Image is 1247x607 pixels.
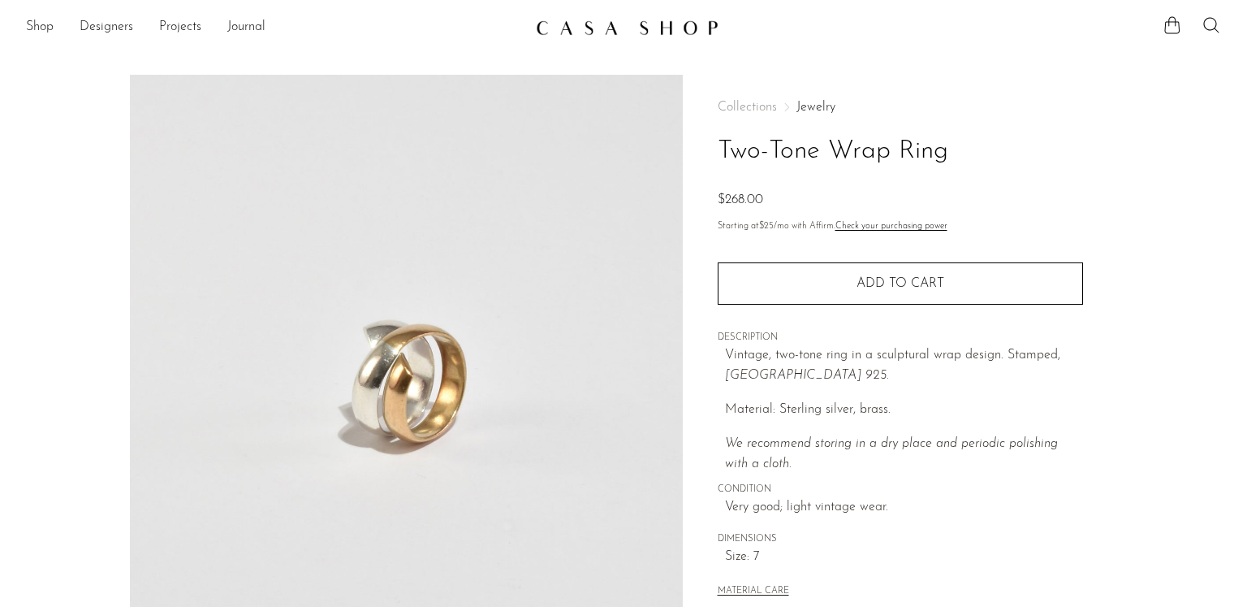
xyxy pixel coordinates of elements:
a: Shop [26,17,54,38]
button: MATERIAL CARE [718,586,789,598]
span: Size: 7 [725,547,1083,568]
nav: Breadcrumbs [718,101,1083,114]
span: CONDITION [718,483,1083,497]
a: Projects [159,17,201,38]
a: Designers [80,17,133,38]
span: DESCRIPTION [718,331,1083,345]
span: DIMENSIONS [718,532,1083,547]
button: Add to cart [718,262,1083,305]
p: Material: Sterling silver, brass. [725,400,1083,421]
p: Starting at /mo with Affirm. [718,219,1083,234]
p: Vintage, two-tone ring in a sculptural wrap design. Stamped, [725,345,1083,387]
span: Add to cart [857,277,944,290]
span: $268.00 [718,193,763,206]
a: Check your purchasing power - Learn more about Affirm Financing (opens in modal) [835,222,947,231]
ul: NEW HEADER MENU [26,14,523,41]
span: Collections [718,101,777,114]
em: [GEOGRAPHIC_DATA] 925. [725,369,889,382]
a: Journal [227,17,265,38]
nav: Desktop navigation [26,14,523,41]
span: Very good; light vintage wear. [725,497,1083,518]
a: Jewelry [796,101,835,114]
i: We recommend storing in a dry place and periodic polishing with a cloth. [725,437,1058,471]
span: $25 [759,222,774,231]
h1: Two-Tone Wrap Ring [718,131,1083,172]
